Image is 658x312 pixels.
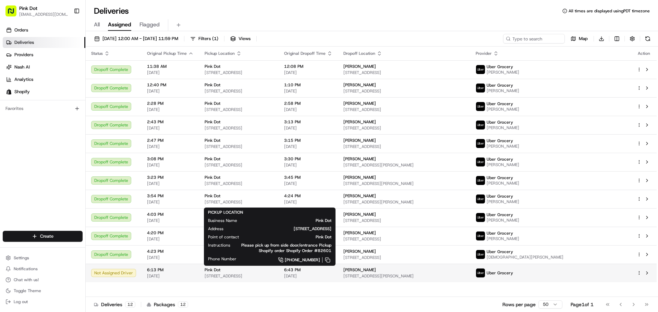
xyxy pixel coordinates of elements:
span: 3:15 PM [284,138,332,143]
img: uber-new-logo.jpeg [476,121,485,129]
button: Start new chat [117,67,125,76]
span: Settings [14,255,29,261]
span: Pink Dot [205,267,220,273]
span: [PERSON_NAME] [343,193,376,199]
input: Type to search [503,34,565,43]
span: [PERSON_NAME] [343,119,376,125]
span: 6:43 PM [284,267,332,273]
span: [DATE] 12:00 AM - [DATE] 11:59 PM [102,36,178,42]
a: 📗Knowledge Base [4,150,55,163]
span: [STREET_ADDRESS] [343,125,465,131]
button: Settings [3,253,83,263]
p: Welcome 👋 [7,27,125,38]
span: [STREET_ADDRESS] [343,218,465,223]
img: 8571987876998_91fb9ceb93ad5c398215_72.jpg [14,65,27,78]
span: 1:10 PM [284,82,332,88]
img: uber-new-logo.jpeg [476,65,485,74]
button: Refresh [643,34,653,43]
img: 1736555255976-a54dd68f-1ca7-489b-9aae-adbdc363a1c4 [14,107,19,112]
span: 3:13 PM [284,119,332,125]
a: Nash AI [3,62,85,73]
span: Deliveries [14,39,34,46]
span: [DATE] [78,125,92,130]
span: Orders [14,27,28,33]
img: uber-new-logo.jpeg [476,232,485,240]
span: [DEMOGRAPHIC_DATA][PERSON_NAME] [487,254,563,260]
span: Pink Dot [250,234,331,240]
span: 12:08 PM [284,64,332,69]
span: [PERSON_NAME] [487,180,519,186]
span: Uber Grocery [487,138,513,143]
span: Pink Dot [205,138,220,143]
span: [PERSON_NAME] [343,267,376,273]
span: Please pick up from side door/entrance Pickup Shopify order Shopify Order #82601 [241,242,331,253]
span: Uber Grocery [487,175,513,180]
span: Assigned [108,21,131,29]
button: Log out [3,297,83,307]
span: [DATE] [284,273,332,279]
span: [DATE] [284,199,332,205]
a: 💻API Documentation [55,150,113,163]
span: [PERSON_NAME] [343,230,376,236]
span: Business Name [208,218,237,223]
span: [PERSON_NAME] [487,107,519,112]
span: 3:23 PM [147,175,194,180]
img: Wisdom Oko [7,100,18,113]
span: 2:58 PM [284,101,332,106]
span: Pink Dot [205,156,220,162]
span: 3:45 PM [284,175,332,180]
span: Pink Dot [205,101,220,106]
span: Uber Grocery [487,194,513,199]
span: [PERSON_NAME] [343,175,376,180]
span: Nash AI [14,64,30,70]
span: [STREET_ADDRESS] [205,70,273,75]
span: • [74,125,77,130]
span: [DATE] [147,218,194,223]
span: [PERSON_NAME] [487,217,519,223]
p: Rows per page [502,301,536,308]
span: 4:24 PM [284,193,332,199]
span: [PERSON_NAME] [343,156,376,162]
button: Pink Dot [19,5,37,12]
span: Map [579,36,588,42]
span: [PERSON_NAME] [487,125,519,130]
img: uber-new-logo.jpeg [476,176,485,185]
a: Orders [3,25,85,36]
span: Status [91,51,103,56]
span: [STREET_ADDRESS] [205,144,273,149]
span: [PERSON_NAME] [487,199,519,204]
button: Filters(1) [187,34,221,43]
span: [DATE] [284,88,332,94]
span: [DATE] [284,125,332,131]
span: Provider [476,51,492,56]
span: Original Dropoff Time [284,51,326,56]
span: 6:13 PM [147,267,194,273]
span: Filters [198,36,218,42]
span: Pink Dot [205,82,220,88]
div: Packages [147,301,188,308]
span: [PERSON_NAME] [343,82,376,88]
span: [STREET_ADDRESS] [205,107,273,112]
span: [STREET_ADDRESS] [205,125,273,131]
div: 12 [178,301,188,308]
span: [STREET_ADDRESS][PERSON_NAME] [343,199,465,205]
img: uber-new-logo.jpeg [476,195,485,203]
span: [PERSON_NAME] [343,212,376,217]
button: [EMAIL_ADDRESS][DOMAIN_NAME] [19,12,68,17]
h1: Deliveries [94,5,129,16]
span: [PERSON_NAME] [343,138,376,143]
button: See all [106,88,125,96]
span: Pink Dot [205,119,220,125]
span: Providers [14,52,33,58]
img: Nash [7,7,21,21]
span: 2:47 PM [147,138,194,143]
span: [DATE] [147,255,194,260]
div: 12 [125,301,135,308]
button: Toggle Theme [3,286,83,296]
span: Pickup Location [205,51,235,56]
span: [STREET_ADDRESS] [343,107,465,112]
span: [STREET_ADDRESS] [205,199,273,205]
img: uber-new-logo.jpeg [476,158,485,166]
span: 4:03 PM [147,212,194,217]
span: Analytics [14,76,33,83]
